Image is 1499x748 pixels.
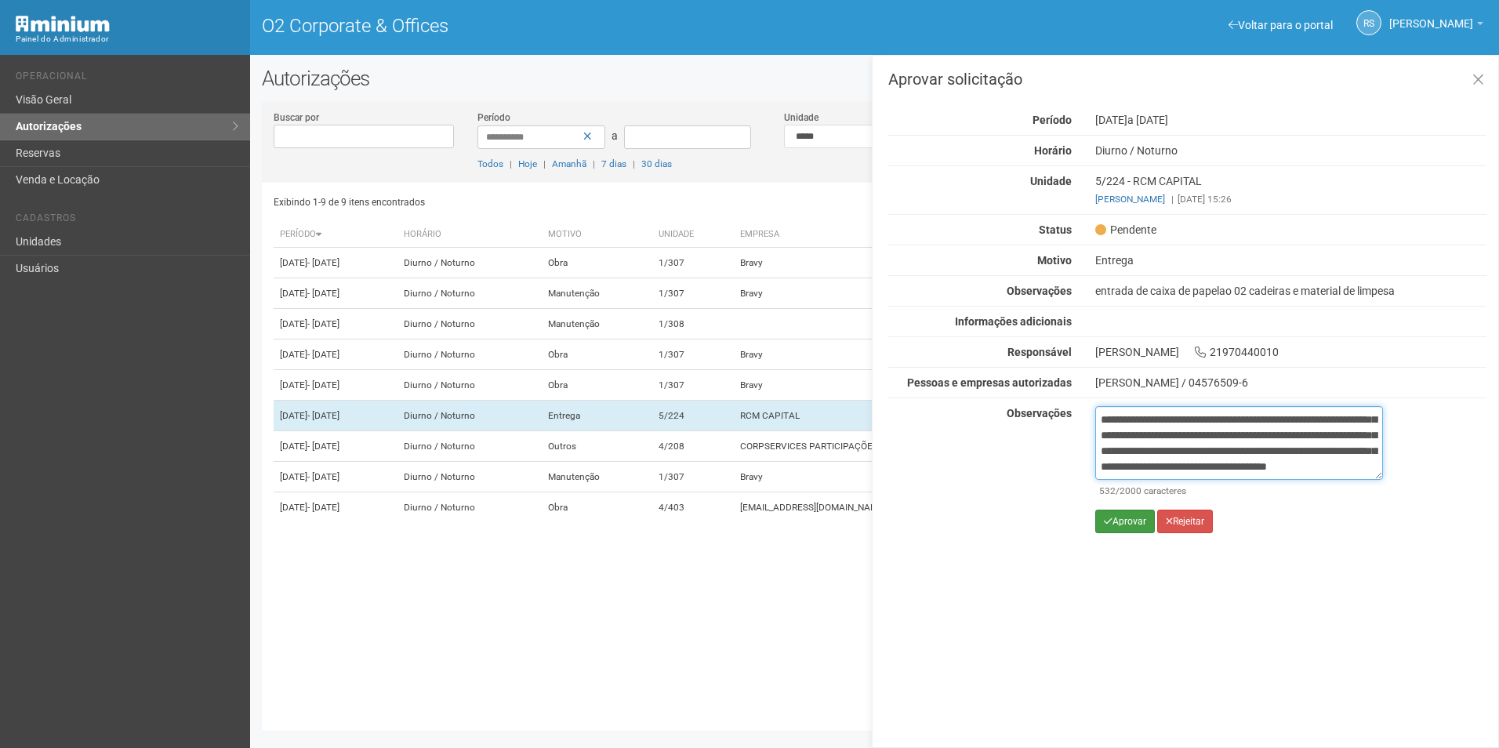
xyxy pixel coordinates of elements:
[16,71,238,87] li: Operacional
[1083,284,1498,298] div: entrada de caixa de papelao 02 cadeiras e material de limpesa
[734,492,1124,523] td: [EMAIL_ADDRESS][DOMAIN_NAME]
[397,370,542,401] td: Diurno / Noturno
[1034,144,1072,157] strong: Horário
[1007,346,1072,358] strong: Responsável
[16,32,238,46] div: Painel do Administrador
[397,431,542,462] td: Diurno / Noturno
[542,462,652,492] td: Manutenção
[652,370,735,401] td: 1/307
[397,309,542,340] td: Diurno / Noturno
[542,222,652,248] th: Motivo
[1007,285,1072,297] strong: Observações
[1095,194,1165,205] a: [PERSON_NAME]
[274,401,397,431] td: [DATE]
[641,158,672,169] a: 30 dias
[1083,174,1498,206] div: 5/224 - RCM CAPITAL
[397,248,542,278] td: Diurno / Noturno
[543,158,546,169] span: |
[307,318,339,329] span: - [DATE]
[307,471,339,482] span: - [DATE]
[510,158,512,169] span: |
[542,340,652,370] td: Obra
[734,340,1124,370] td: Bravy
[1095,192,1486,206] div: [DATE] 15:26
[1389,20,1483,32] a: [PERSON_NAME]
[542,309,652,340] td: Manutenção
[601,158,626,169] a: 7 dias
[1083,143,1498,158] div: Diurno / Noturno
[734,462,1124,492] td: Bravy
[262,16,863,36] h1: O2 Corporate & Offices
[518,158,537,169] a: Hoje
[307,441,339,452] span: - [DATE]
[734,431,1124,462] td: CORPSERVICES PARTICIPAÇÕES E SERVIÇOS LTDA
[652,401,735,431] td: 5/224
[1389,2,1473,30] span: Rayssa Soares Ribeiro
[16,212,238,229] li: Cadastros
[307,288,339,299] span: - [DATE]
[274,431,397,462] td: [DATE]
[1099,485,1116,496] span: 532
[888,71,1486,87] h3: Aprovar solicitação
[274,191,869,214] div: Exibindo 1-9 de 9 itens encontrados
[477,158,503,169] a: Todos
[1083,345,1498,359] div: [PERSON_NAME] 21970440010
[262,67,1487,90] h2: Autorizações
[542,370,652,401] td: Obra
[542,431,652,462] td: Outros
[955,315,1072,328] strong: Informações adicionais
[734,248,1124,278] td: Bravy
[397,492,542,523] td: Diurno / Noturno
[274,492,397,523] td: [DATE]
[1033,114,1072,126] strong: Período
[1039,223,1072,236] strong: Status
[397,278,542,309] td: Diurno / Noturno
[274,111,319,125] label: Buscar por
[397,222,542,248] th: Horário
[397,462,542,492] td: Diurno / Noturno
[552,158,586,169] a: Amanhã
[784,111,818,125] label: Unidade
[397,340,542,370] td: Diurno / Noturno
[542,278,652,309] td: Manutenção
[16,16,110,32] img: Minium
[734,222,1124,248] th: Empresa
[1083,253,1498,267] div: Entrega
[1037,254,1072,267] strong: Motivo
[652,309,735,340] td: 1/308
[307,349,339,360] span: - [DATE]
[1095,376,1486,390] div: [PERSON_NAME] / 04576509-6
[1462,64,1494,97] a: Fechar
[1229,19,1333,31] a: Voltar para o portal
[1171,194,1174,205] span: |
[1030,175,1072,187] strong: Unidade
[907,376,1072,389] strong: Pessoas e empresas autorizadas
[307,502,339,513] span: - [DATE]
[1099,484,1379,498] div: /2000 caracteres
[542,248,652,278] td: Obra
[652,248,735,278] td: 1/307
[612,129,618,142] span: a
[274,462,397,492] td: [DATE]
[652,340,735,370] td: 1/307
[1127,114,1168,126] span: a [DATE]
[593,158,595,169] span: |
[397,401,542,431] td: Diurno / Noturno
[652,278,735,309] td: 1/307
[274,248,397,278] td: [DATE]
[477,111,510,125] label: Período
[1095,510,1155,533] button: Aprovar
[307,257,339,268] span: - [DATE]
[274,309,397,340] td: [DATE]
[734,278,1124,309] td: Bravy
[652,492,735,523] td: 4/403
[633,158,635,169] span: |
[542,492,652,523] td: Obra
[652,431,735,462] td: 4/208
[274,340,397,370] td: [DATE]
[274,370,397,401] td: [DATE]
[734,401,1124,431] td: RCM CAPITAL
[307,410,339,421] span: - [DATE]
[274,278,397,309] td: [DATE]
[734,370,1124,401] td: Bravy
